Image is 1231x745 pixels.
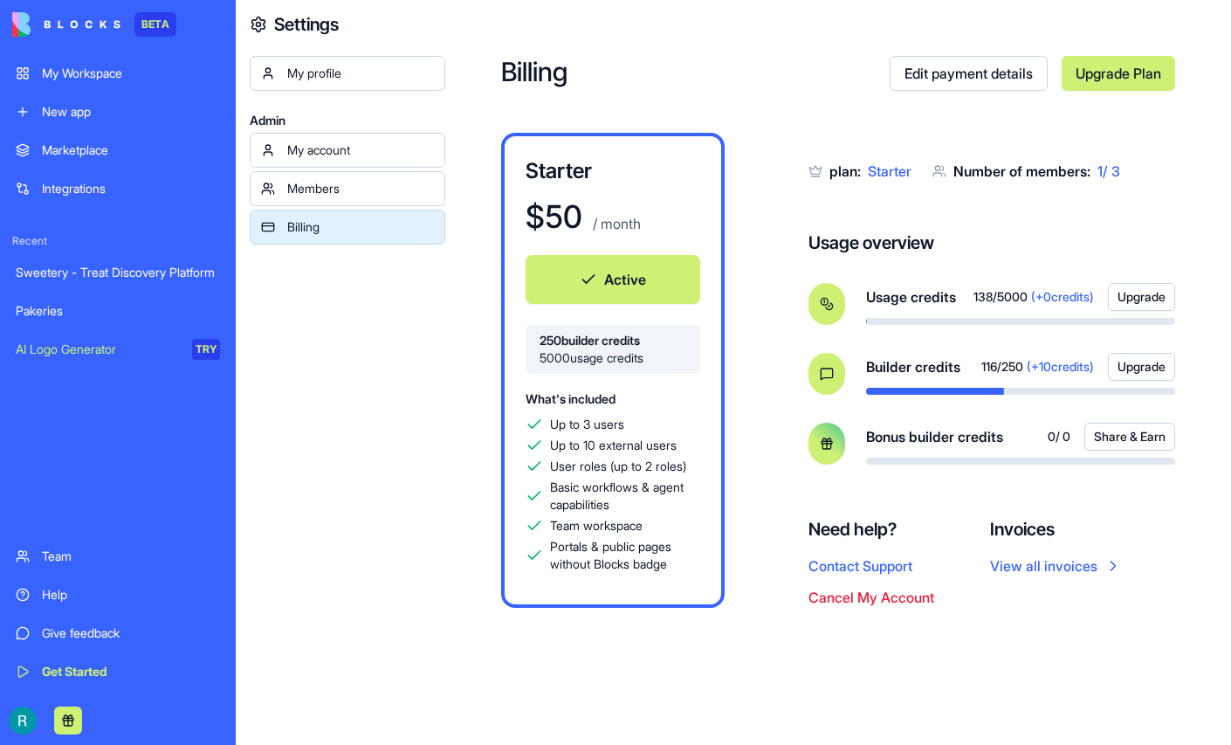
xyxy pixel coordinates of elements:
[1027,358,1094,376] span: (+ 10 credits)
[990,555,1122,576] a: View all invoices
[550,437,677,454] span: Up to 10 external users
[5,234,230,248] span: Recent
[1062,56,1175,91] a: Upgrade Plan
[550,416,624,433] span: Up to 3 users
[981,358,1023,376] span: 116 / 250
[5,133,230,168] a: Marketplace
[42,548,220,565] div: Team
[890,56,1048,91] a: Edit payment details
[866,426,1003,447] span: Bonus builder credits
[42,65,220,82] div: My Workspace
[540,349,686,367] span: 5000 usage credits
[5,56,230,91] a: My Workspace
[550,517,643,535] span: Team workspace
[5,616,230,651] a: Give feedback
[5,654,230,689] a: Get Started
[42,103,220,121] div: New app
[5,255,230,290] a: Sweetery - Treat Discovery Platform
[808,587,934,608] button: Cancel My Account
[1097,162,1120,180] span: 1 / 3
[829,162,861,180] span: plan:
[808,231,934,255] h4: Usage overview
[866,356,960,377] span: Builder credits
[526,391,615,406] span: What's included
[501,133,725,608] a: Starter$50 / monthActive250builder credits5000usage creditsWhat's includedUp to 3 usersUp to 10 e...
[250,210,445,245] a: Billing
[5,539,230,574] a: Team
[16,302,220,320] div: Pakeries
[250,133,445,168] a: My account
[526,157,700,185] h3: Starter
[550,538,700,573] span: Portals & public pages without Blocks badge
[808,555,912,576] button: Contact Support
[1031,288,1094,306] span: (+ 0 credits)
[5,94,230,129] a: New app
[5,577,230,612] a: Help
[501,56,890,91] h2: Billing
[868,162,911,180] span: Starter
[550,458,686,475] span: User roles (up to 2 roles)
[287,65,434,82] div: My profile
[12,12,120,37] img: logo
[1108,353,1175,381] button: Upgrade
[192,339,220,360] div: TRY
[42,141,220,159] div: Marketplace
[287,218,434,236] div: Billing
[16,341,180,358] div: AI Logo Generator
[526,255,700,304] button: Active
[550,479,700,514] span: Basic workflows & agent capabilities
[808,517,934,542] h4: Need help?
[5,332,230,367] a: AI Logo GeneratorTRY
[953,162,1090,180] span: Number of members:
[5,171,230,206] a: Integrations
[973,288,1028,306] span: 138 / 5000
[42,663,220,680] div: Get Started
[12,12,176,37] a: BETA
[42,624,220,642] div: Give feedback
[274,12,339,37] h4: Settings
[5,293,230,328] a: Pakeries
[1084,423,1175,451] button: Share & Earn
[42,586,220,604] div: Help
[589,213,641,234] p: / month
[990,517,1122,542] h4: Invoices
[1108,283,1175,311] button: Upgrade
[287,141,434,159] div: My account
[526,199,582,234] h1: $ 50
[866,286,956,307] span: Usage credits
[42,180,220,197] div: Integrations
[287,180,434,197] div: Members
[16,264,220,281] div: Sweetery - Treat Discovery Platform
[1048,428,1070,445] span: 0 / 0
[9,707,37,735] img: ACg8ocIQaqk-1tPQtzwxiZ7ZlP6dcFgbwUZ5nqaBNAw22a2oECoLioo=s96-c
[250,56,445,91] a: My profile
[250,171,445,206] a: Members
[540,332,686,349] span: 250 builder credits
[134,12,176,37] div: BETA
[250,112,445,129] span: Admin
